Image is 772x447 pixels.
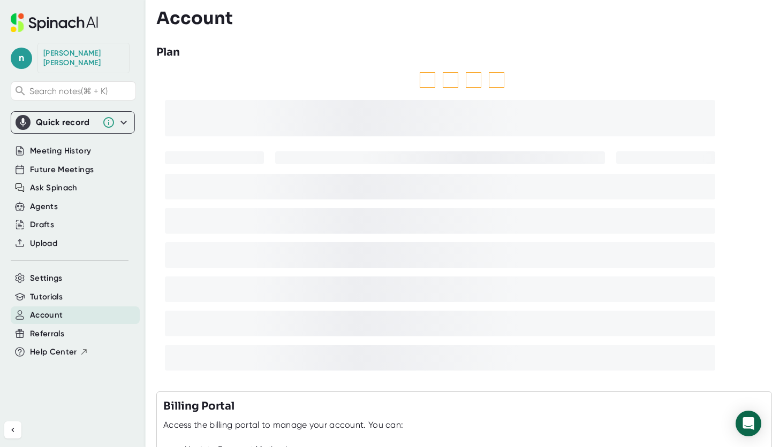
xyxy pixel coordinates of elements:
button: Upload [30,237,57,250]
h3: Billing Portal [163,398,234,414]
div: Noreen Hafez [43,49,124,67]
button: Settings [30,272,63,284]
span: Help Center [30,346,77,358]
button: Ask Spinach [30,182,78,194]
button: Agents [30,201,58,213]
button: Referrals [30,328,64,340]
div: Quick record [36,117,97,128]
h3: Account [156,8,233,28]
button: Account [30,309,63,321]
span: n [11,48,32,69]
button: Drafts [30,219,54,231]
button: Collapse sidebar [4,421,21,438]
button: Help Center [30,346,88,358]
button: Future Meetings [30,164,94,176]
div: Quick record [16,112,130,133]
button: Tutorials [30,291,63,303]
h3: Plan [156,44,180,60]
button: Meeting History [30,145,91,157]
div: Access the billing portal to manage your account. You can: [163,420,403,430]
div: Open Intercom Messenger [736,411,761,436]
span: Search notes (⌘ + K) [29,86,133,96]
